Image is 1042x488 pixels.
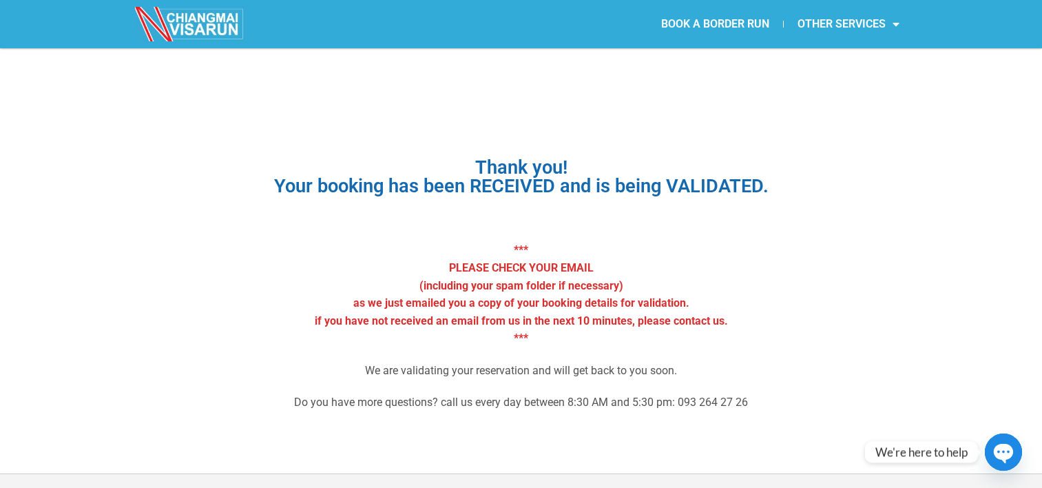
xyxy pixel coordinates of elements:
[521,8,913,40] nav: Menu
[167,159,876,196] h1: Thank you! Your booking has been RECEIVED and is being VALIDATED.
[315,296,728,345] strong: as we just emailed you a copy of your booking details for validation. if you have not received an...
[167,394,876,411] p: Do you have more questions? call us every day between 8:30 AM and 5:30 pm: 093 264 27 26
[419,243,623,292] strong: *** PLEASE CHECK YOUR EMAIL (including your spam folder if necessary)
[167,362,876,380] p: We are validating your reservation and will get back to you soon.
[647,8,783,40] a: BOOK A BORDER RUN
[784,8,913,40] a: OTHER SERVICES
